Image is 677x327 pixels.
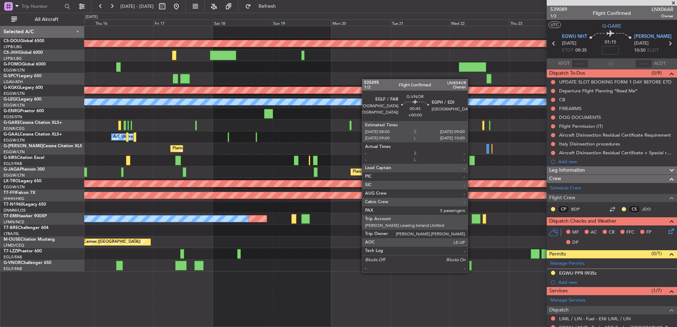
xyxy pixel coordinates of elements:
[22,1,62,12] input: Trip Number
[18,17,75,22] span: All Aircraft
[4,62,22,67] span: G-FOMO
[4,196,24,201] a: VHHH/HKG
[4,249,18,253] span: T7-LZZI
[4,126,25,131] a: EGNR/CEG
[558,159,673,165] div: Add new
[4,184,25,190] a: EGGW/LTN
[4,179,41,183] a: LX-TROLegacy 650
[549,287,568,295] span: Services
[4,56,22,61] a: LFPB/LBG
[609,229,615,236] span: CR
[550,13,567,19] span: 1/2
[652,69,662,77] span: (0/9)
[4,144,82,148] a: G-[PERSON_NAME]Cessna Citation XLS
[4,254,22,260] a: EGLF/FAB
[4,39,20,43] span: CS-DOU
[4,91,25,96] a: EGGW/LTN
[4,237,21,242] span: M-OUSE
[634,33,672,40] span: [PERSON_NAME]
[572,239,579,246] span: DP
[113,132,143,142] div: A/C Unavailable
[272,19,331,26] div: Sun 19
[558,279,673,285] div: Add new
[646,229,652,236] span: FP
[4,121,62,125] a: G-GARECessna Citation XLS+
[572,229,579,236] span: MF
[4,97,19,102] span: G-LEGC
[4,132,62,137] a: G-GAALCessna Citation XLS+
[647,47,659,54] span: ELDT
[4,167,20,172] span: G-JAGA
[4,132,20,137] span: G-GAAL
[391,19,450,26] div: Tue 21
[4,149,25,155] a: EGGW/LTN
[549,250,566,258] span: Permits
[4,219,24,225] a: LFMN/NCE
[4,144,43,148] span: G-[PERSON_NAME]
[571,59,588,68] input: --:--
[634,40,649,47] span: [DATE]
[559,150,673,156] div: Aircraft Disinsection Residual Certificate + Special request
[559,114,601,120] div: DOG DOCUMENTS
[86,14,98,20] div: [DATE]
[634,47,645,54] span: 10:50
[4,51,19,55] span: CS-JHH
[4,97,41,102] a: G-LEGCLegacy 600
[559,316,631,322] a: LIML / LIN - Fuel - ENI LIML / LIN
[562,33,587,40] span: EGWU NHT
[4,74,41,78] a: G-SPCYLegacy 650
[4,62,46,67] a: G-FOMOGlobal 6000
[575,47,587,54] span: 09:35
[652,287,662,294] span: (1/7)
[242,1,284,12] button: Refresh
[550,6,567,13] span: 539089
[654,60,666,67] span: ALDT
[4,51,43,55] a: CS-JHHGlobal 6000
[4,226,49,230] a: T7-BREChallenger 604
[4,109,20,113] span: G-ENRG
[331,19,390,26] div: Mon 20
[550,260,585,267] a: Manage Permits
[4,261,51,265] a: G-VNORChallenger 650
[549,306,569,314] span: Dispatch
[4,191,35,195] a: T7-FFIFalcon 7X
[4,249,42,253] a: T7-LZZIPraetor 600
[4,109,44,113] a: G-ENRGPraetor 600
[153,19,212,26] div: Fri 17
[353,167,464,177] div: Planned Maint [GEOGRAPHIC_DATA] ([GEOGRAPHIC_DATA])
[4,202,23,207] span: T7-N1960
[213,19,272,26] div: Sat 18
[4,179,19,183] span: LX-TRO
[4,74,19,78] span: G-SPCY
[120,3,154,10] span: [DATE] - [DATE]
[4,226,18,230] span: T7-BRE
[558,205,569,213] div: CP
[4,114,22,120] a: EGSS/STN
[562,47,574,54] span: ETOT
[4,173,25,178] a: EGGW/LTN
[562,40,576,47] span: [DATE]
[559,97,565,103] div: CB
[559,123,603,129] div: Flight Permission (IT)
[509,19,568,26] div: Thu 23
[549,175,561,183] span: Crew
[94,19,153,26] div: Thu 16
[549,194,575,202] span: Flight Crew
[642,206,658,212] a: JDO
[4,103,25,108] a: EGGW/LTN
[4,86,43,90] a: G-KGKGLegacy 600
[4,156,44,160] a: G-SIRSCitation Excel
[4,202,46,207] a: T7-N1960Legacy 650
[549,217,616,225] span: Dispatch Checks and Weather
[4,214,17,218] span: T7-EMI
[4,266,22,271] a: EGLF/FAB
[4,261,21,265] span: G-VNOR
[172,143,284,154] div: Planned Maint [GEOGRAPHIC_DATA] ([GEOGRAPHIC_DATA])
[252,4,282,9] span: Refresh
[4,156,17,160] span: G-SIRS
[4,121,20,125] span: G-GARE
[4,39,44,43] a: CS-DOUGlobal 6500
[550,185,581,192] a: Schedule Crew
[549,69,585,78] span: Dispatch To-Dos
[4,243,24,248] a: LFMD/CEQ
